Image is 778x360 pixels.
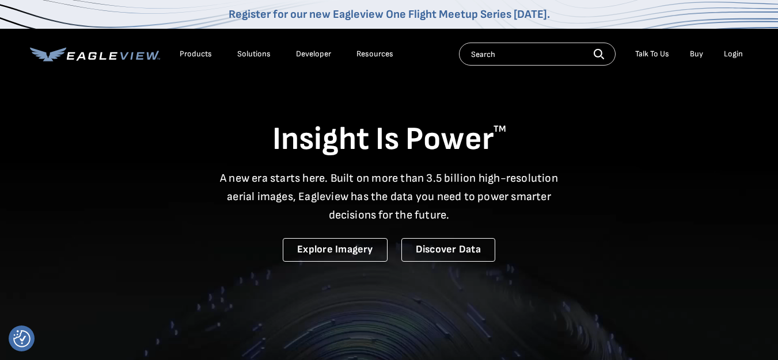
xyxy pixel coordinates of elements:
[724,49,743,59] div: Login
[180,49,212,59] div: Products
[237,49,271,59] div: Solutions
[30,120,749,160] h1: Insight Is Power
[229,7,550,21] a: Register for our new Eagleview One Flight Meetup Series [DATE].
[494,124,506,135] sup: TM
[459,43,616,66] input: Search
[283,238,388,262] a: Explore Imagery
[635,49,669,59] div: Talk To Us
[13,330,31,347] img: Revisit consent button
[213,169,566,224] p: A new era starts here. Built on more than 3.5 billion high-resolution aerial images, Eagleview ha...
[13,330,31,347] button: Consent Preferences
[296,49,331,59] a: Developer
[356,49,393,59] div: Resources
[690,49,703,59] a: Buy
[401,238,495,262] a: Discover Data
